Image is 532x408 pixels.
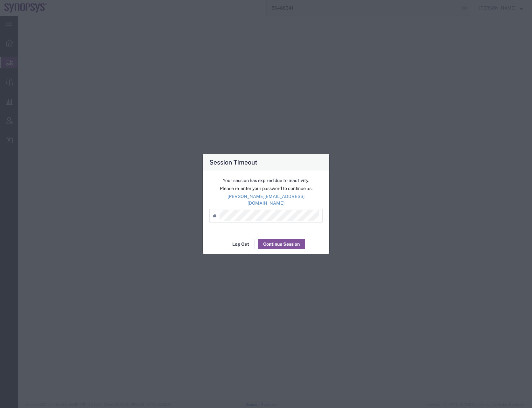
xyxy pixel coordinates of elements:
h4: Session Timeout [209,158,257,167]
p: Please re-enter your password to continue as: [209,185,323,192]
p: Your session has expired due to inactivity. [209,177,323,184]
p: [PERSON_NAME][EMAIL_ADDRESS][DOMAIN_NAME] [209,193,323,207]
button: Continue Session [258,239,305,249]
button: Log Out [227,239,255,249]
